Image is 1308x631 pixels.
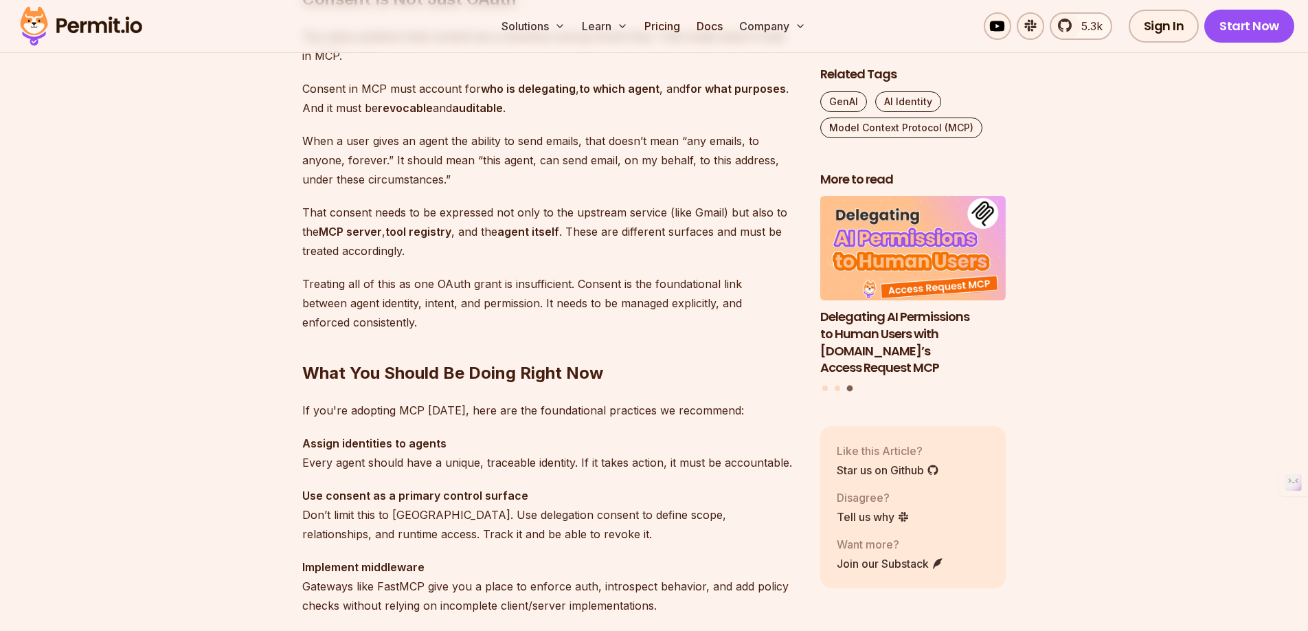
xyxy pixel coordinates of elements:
strong: who is delegating [481,82,576,96]
strong: auditable [452,101,503,115]
h2: What You Should Be Doing Right Now [302,307,798,384]
a: Tell us why [837,509,910,525]
p: That consent needs to be expressed not only to the upstream service (like Gmail) but also to the ... [302,203,798,261]
a: Pricing [639,12,686,40]
p: Gateways like FastMCP give you a place to enforce auth, introspect behavior, and add policy check... [302,557,798,615]
a: Docs [691,12,728,40]
button: Go to slide 2 [835,386,840,391]
a: GenAI [820,91,867,112]
h2: Related Tags [820,66,1006,83]
a: 5.3k [1050,12,1112,40]
a: Join our Substack [837,555,944,572]
strong: MCP server [319,225,382,239]
strong: to which agent [579,82,659,96]
strong: for what purposes [686,82,786,96]
p: If you're adopting MCP [DATE], here are the foundational practices we recommend: [302,401,798,420]
p: Consent in MCP must account for , , and . And it must be and . [302,79,798,118]
a: Start Now [1204,10,1294,43]
h3: Delegating AI Permissions to Human Users with [DOMAIN_NAME]’s Access Request MCP [820,309,1006,377]
h2: More to read [820,171,1006,188]
p: When a user gives an agent the ability to send emails, that doesn’t mean “any emails, to anyone, ... [302,131,798,189]
a: AI Identity [875,91,941,112]
strong: Assign identities to agents [302,436,447,450]
span: 5.3k [1073,18,1103,34]
strong: agent itself [497,225,559,239]
img: Delegating AI Permissions to Human Users with Permit.io’s Access Request MCP [820,197,1006,301]
p: Like this Article? [837,443,939,459]
p: Every agent should have a unique, traceable identity. If it takes action, it must be accountable. [302,434,798,472]
a: Delegating AI Permissions to Human Users with Permit.io’s Access Request MCPDelegating AI Permiss... [820,197,1006,377]
a: Model Context Protocol (MCP) [820,118,982,138]
button: Company [734,12,811,40]
button: Go to slide 1 [822,386,828,391]
li: 3 of 3 [820,197,1006,377]
p: Treating all of this as one OAuth grant is insufficient. Consent is the foundational link between... [302,274,798,332]
strong: Implement middleware [302,560,425,574]
button: Solutions [496,12,571,40]
img: Permit logo [14,3,148,49]
strong: revocable [378,101,433,115]
a: Sign In [1129,10,1199,43]
div: Posts [820,197,1006,394]
strong: Use consent as a primary control surface [302,489,528,502]
p: Want more? [837,536,944,553]
strong: tool registry [385,225,451,239]
a: Star us on Github [837,462,939,478]
p: Don’t limit this to [GEOGRAPHIC_DATA]. Use delegation consent to define scope, relationships, and... [302,486,798,544]
button: Go to slide 3 [846,386,853,392]
p: Disagree? [837,489,910,506]
button: Learn [576,12,633,40]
